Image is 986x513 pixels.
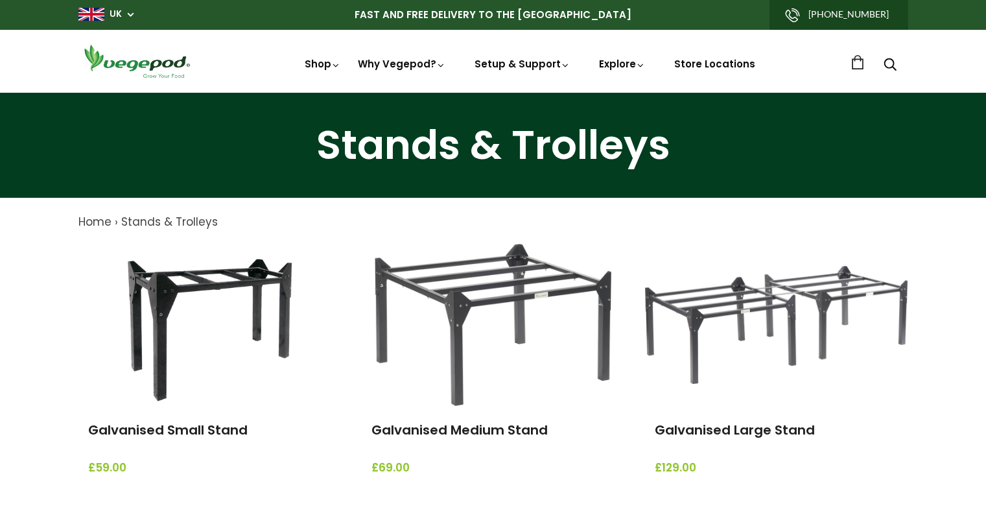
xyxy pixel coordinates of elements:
[113,244,305,406] img: Galvanised Small Stand
[110,8,122,21] a: UK
[371,421,548,439] a: Galvanised Medium Stand
[115,214,118,230] span: ›
[645,266,908,384] img: Galvanised Large Stand
[78,214,908,231] nav: breadcrumbs
[655,460,898,477] span: £129.00
[375,244,611,406] img: Galvanised Medium Stand
[16,125,970,165] h1: Stands & Trolleys
[121,214,218,230] a: Stands & Trolleys
[674,57,755,71] a: Store Locations
[78,8,104,21] img: gb_large.png
[884,59,897,73] a: Search
[358,57,446,71] a: Why Vegepod?
[78,214,112,230] a: Home
[475,57,570,71] a: Setup & Support
[371,460,615,477] span: £69.00
[88,460,331,477] span: £59.00
[599,57,646,71] a: Explore
[305,57,341,71] a: Shop
[655,421,815,439] a: Galvanised Large Stand
[88,421,248,439] a: Galvanised Small Stand
[78,43,195,80] img: Vegepod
